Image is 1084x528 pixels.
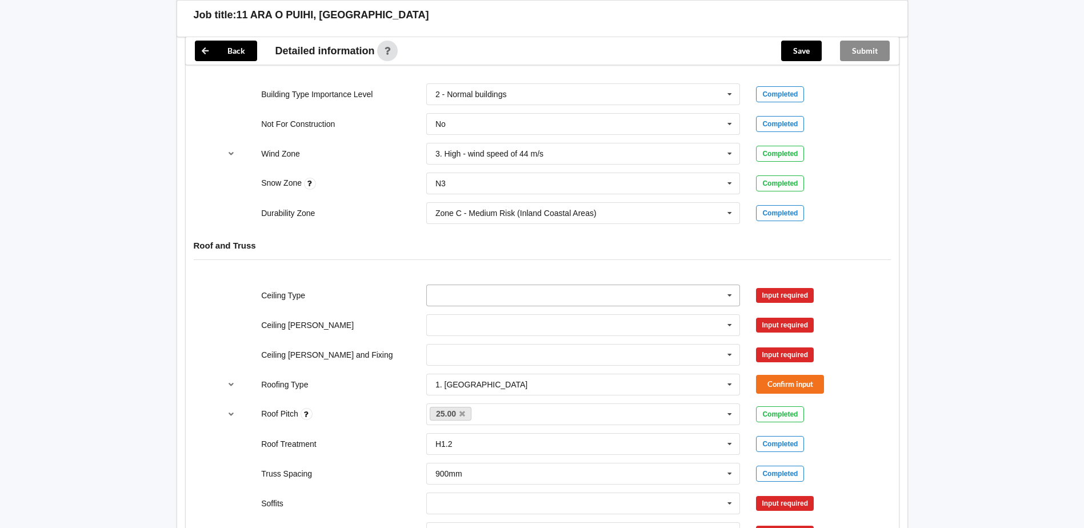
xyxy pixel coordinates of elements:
div: Completed [756,406,804,422]
label: Ceiling [PERSON_NAME] [261,321,354,330]
label: Soffits [261,499,283,508]
label: Building Type Importance Level [261,90,373,99]
label: Snow Zone [261,178,304,187]
div: Completed [756,205,804,221]
div: Completed [756,146,804,162]
div: 900mm [435,470,462,478]
button: reference-toggle [220,374,242,395]
label: Wind Zone [261,149,300,158]
h3: 11 ARA O PUIHI, [GEOGRAPHIC_DATA] [237,9,429,22]
div: 2 - Normal buildings [435,90,507,98]
div: Completed [756,466,804,482]
div: Input required [756,496,814,511]
div: Completed [756,86,804,102]
div: Completed [756,175,804,191]
a: 25.00 [430,407,472,421]
label: Ceiling Type [261,291,305,300]
div: Input required [756,288,814,303]
div: Zone C - Medium Risk (Inland Coastal Areas) [435,209,597,217]
div: Completed [756,436,804,452]
div: H1.2 [435,440,453,448]
div: Input required [756,347,814,362]
label: Roof Treatment [261,439,317,449]
button: Save [781,41,822,61]
span: Detailed information [275,46,375,56]
label: Roof Pitch [261,409,300,418]
div: Completed [756,116,804,132]
div: 3. High - wind speed of 44 m/s [435,150,543,158]
button: reference-toggle [220,143,242,164]
label: Durability Zone [261,209,315,218]
div: 1. [GEOGRAPHIC_DATA] [435,381,527,389]
h4: Roof and Truss [194,240,891,251]
h3: Job title: [194,9,237,22]
label: Truss Spacing [261,469,312,478]
label: Roofing Type [261,380,308,389]
label: Not For Construction [261,119,335,129]
div: N3 [435,179,446,187]
button: Confirm input [756,375,824,394]
div: Input required [756,318,814,333]
label: Ceiling [PERSON_NAME] and Fixing [261,350,393,359]
button: reference-toggle [220,404,242,425]
button: Back [195,41,257,61]
div: No [435,120,446,128]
